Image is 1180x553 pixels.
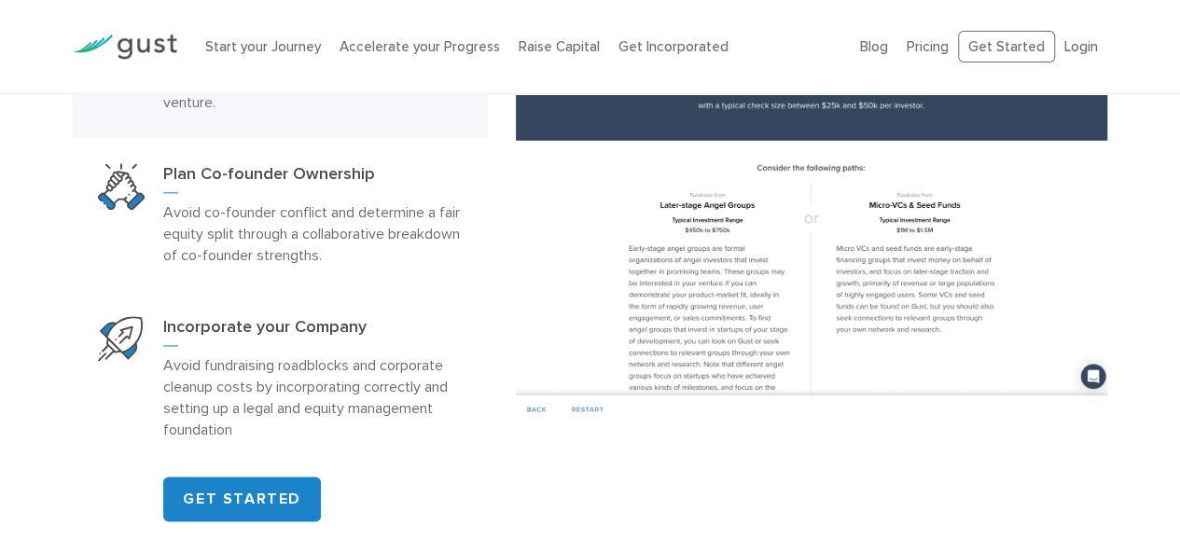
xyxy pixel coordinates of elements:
[618,38,729,55] a: Get Incorporated
[860,38,888,55] a: Blog
[163,354,462,440] p: Avoid fundraising roadblocks and corporate cleanup costs by incorporating correctly and setting u...
[163,316,462,346] h3: Incorporate your Company
[163,50,451,111] span: Find out how much you can raise, which investors to target, and how to improve your venture.
[73,35,177,60] img: Gust Logo
[73,291,487,465] a: Start Your CompanyIncorporate your CompanyAvoid fundraising roadblocks and corporate cleanup cost...
[163,477,321,521] a: GET STARTED
[519,38,600,55] a: Raise Capital
[98,316,143,361] img: Start Your Company
[958,31,1055,63] a: Get Started
[73,138,487,291] a: Plan Co Founder OwnershipPlan Co-founder OwnershipAvoid co-founder conflict and determine a fair ...
[163,201,462,266] p: Avoid co-founder conflict and determine a fair equity split through a collaborative breakdown of ...
[1064,38,1098,55] a: Login
[340,38,500,55] a: Accelerate your Progress
[205,38,321,55] a: Start your Journey
[98,163,145,210] img: Plan Co Founder Ownership
[907,38,949,55] a: Pricing
[163,163,462,193] h3: Plan Co-founder Ownership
